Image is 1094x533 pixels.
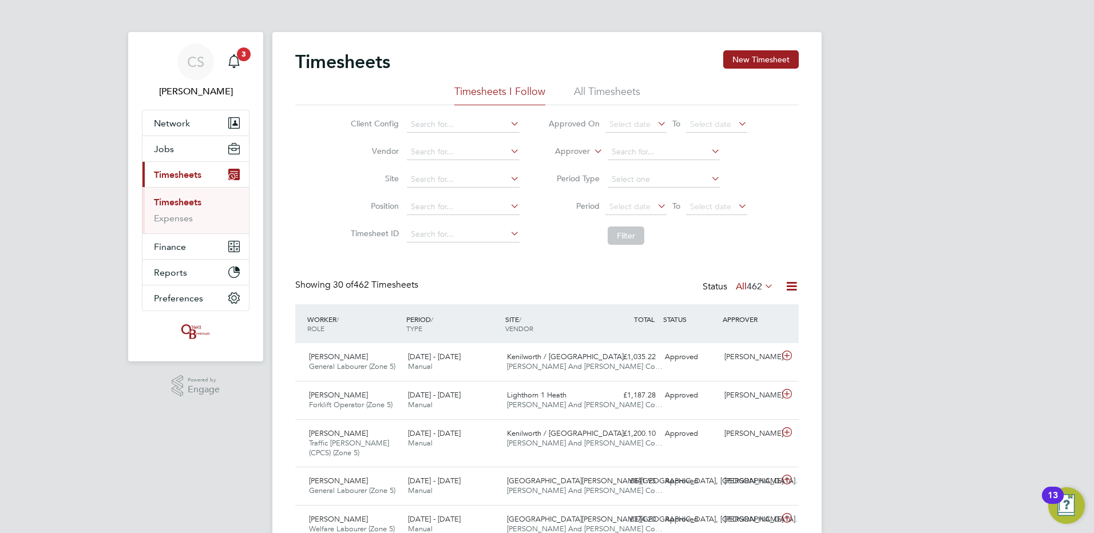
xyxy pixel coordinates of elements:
label: Site [347,173,399,184]
span: [PERSON_NAME] [309,514,368,524]
span: [PERSON_NAME] [309,476,368,486]
span: 3 [237,47,251,61]
label: Period Type [548,173,600,184]
img: oneillandbrennan-logo-retina.png [179,323,212,341]
div: £841.95 [601,472,660,491]
span: TYPE [406,324,422,333]
div: Approved [660,510,720,529]
span: [DATE] - [DATE] [408,476,461,486]
label: Timesheet ID [347,228,399,238]
span: 30 of [333,279,354,291]
span: Chloe Saffill [142,85,249,98]
label: Approver [538,146,590,157]
div: [PERSON_NAME] [720,424,779,443]
span: Select date [609,201,651,212]
span: Jobs [154,144,174,154]
a: Expenses [154,213,193,224]
span: 462 [747,281,762,292]
a: Timesheets [154,197,201,208]
span: Powered by [188,375,220,385]
span: Select date [690,201,731,212]
div: WORKER [304,309,403,339]
span: / [431,315,433,324]
span: [PERSON_NAME] [309,390,368,400]
div: PERIOD [403,309,502,339]
span: Forklift Operator (Zone 5) [309,400,393,409]
div: [PERSON_NAME] [720,510,779,529]
div: Timesheets [142,187,249,233]
span: [PERSON_NAME] [309,428,368,438]
button: Filter [608,226,644,245]
button: Network [142,110,249,136]
button: Reports [142,260,249,285]
nav: Main navigation [128,32,263,361]
span: [DATE] - [DATE] [408,352,461,361]
div: STATUS [660,309,720,329]
span: [PERSON_NAME] And [PERSON_NAME] Co… [507,438,663,448]
input: Search for... [407,172,520,188]
a: CS[PERSON_NAME] [142,43,249,98]
div: £374.20 [601,510,660,529]
button: Jobs [142,136,249,161]
span: Engage [188,385,220,395]
div: Approved [660,472,720,491]
input: Search for... [407,144,520,160]
span: Timesheets [154,169,201,180]
span: [GEOGRAPHIC_DATA][PERSON_NAME][GEOGRAPHIC_DATA], [GEOGRAPHIC_DATA]… [507,476,803,486]
span: TOTAL [634,315,655,324]
span: [DATE] - [DATE] [408,514,461,524]
span: [DATE] - [DATE] [408,428,461,438]
span: Kenilworth / [GEOGRAPHIC_DATA]… [507,352,631,361]
li: All Timesheets [574,85,640,105]
input: Search for... [608,144,720,160]
span: Select date [690,119,731,129]
input: Search for... [407,199,520,215]
button: Timesheets [142,162,249,187]
input: Search for... [407,226,520,242]
div: Approved [660,386,720,405]
span: Reports [154,267,187,278]
span: [PERSON_NAME] And [PERSON_NAME] Co… [507,361,663,371]
span: [PERSON_NAME] [309,352,368,361]
li: Timesheets I Follow [454,85,545,105]
span: Network [154,118,190,129]
span: / [519,315,521,324]
span: Select date [609,119,651,129]
div: Status [703,279,776,295]
span: General Labourer (Zone 5) [309,486,395,495]
span: CS [187,54,204,69]
span: General Labourer (Zone 5) [309,361,395,371]
span: 462 Timesheets [333,279,418,291]
span: Manual [408,438,433,448]
div: £1,200.10 [601,424,660,443]
button: Preferences [142,285,249,311]
input: Select one [608,172,720,188]
span: Manual [408,400,433,409]
div: SITE [502,309,601,339]
span: Manual [408,361,433,371]
span: [GEOGRAPHIC_DATA][PERSON_NAME][GEOGRAPHIC_DATA], [GEOGRAPHIC_DATA]… [507,514,803,524]
button: New Timesheet [723,50,799,69]
div: £1,187.28 [601,386,660,405]
div: [PERSON_NAME] [720,386,779,405]
label: Approved On [548,118,600,129]
div: £1,035.22 [601,348,660,367]
div: [PERSON_NAME] [720,472,779,491]
label: All [736,281,774,292]
span: VENDOR [505,324,533,333]
span: Preferences [154,293,203,304]
label: Vendor [347,146,399,156]
button: Open Resource Center, 13 new notifications [1048,487,1085,524]
div: Showing [295,279,421,291]
span: / [336,315,339,324]
div: [PERSON_NAME] [720,348,779,367]
span: [PERSON_NAME] And [PERSON_NAME] Co… [507,486,663,495]
a: 3 [223,43,245,80]
div: APPROVER [720,309,779,329]
span: Kenilworth / [GEOGRAPHIC_DATA]… [507,428,631,438]
span: [DATE] - [DATE] [408,390,461,400]
div: Approved [660,348,720,367]
div: Approved [660,424,720,443]
span: To [669,116,684,131]
span: Traffic [PERSON_NAME] (CPCS) (Zone 5) [309,438,389,458]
